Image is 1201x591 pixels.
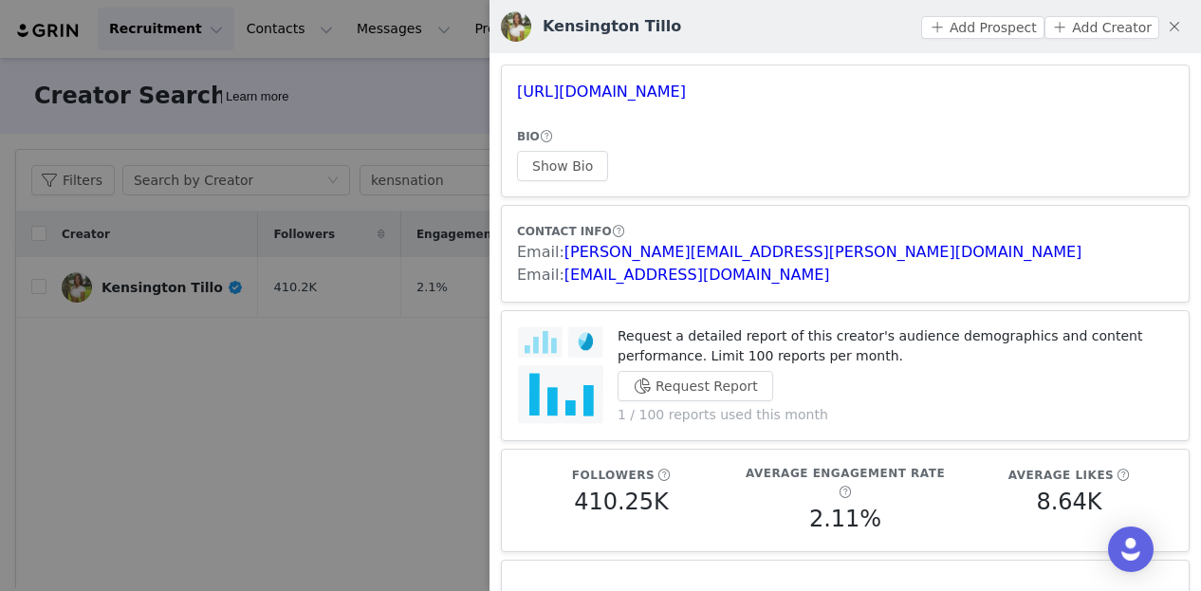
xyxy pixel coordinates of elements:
[517,83,686,101] a: [URL][DOMAIN_NAME]
[517,225,612,238] span: CONTACT INFO
[618,326,1173,366] p: Request a detailed report of this creator's audience demographics and content performance. Limit ...
[574,485,669,519] h5: 410.25K
[517,266,564,284] span: Email:
[809,502,881,536] h5: 2.11%
[1008,467,1114,484] h5: Average Likes
[1036,485,1101,519] h5: 8.64K
[564,243,1082,261] a: [PERSON_NAME][EMAIL_ADDRESS][PERSON_NAME][DOMAIN_NAME]
[517,151,608,181] button: Show Bio
[618,405,1173,425] p: 1 / 100 reports used this month
[572,467,655,484] h5: Followers
[746,465,945,482] h5: Average Engagement Rate
[517,243,564,261] span: Email:
[1108,526,1154,572] div: Open Intercom Messenger
[543,15,681,38] h3: Kensington Tillo
[1044,16,1159,39] button: Add Creator
[921,16,1044,39] button: Add Prospect
[517,326,603,425] img: audience-report.png
[501,11,531,42] img: v2
[517,130,540,143] span: BIO
[618,371,773,401] button: Request Report
[564,266,830,284] a: [EMAIL_ADDRESS][DOMAIN_NAME]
